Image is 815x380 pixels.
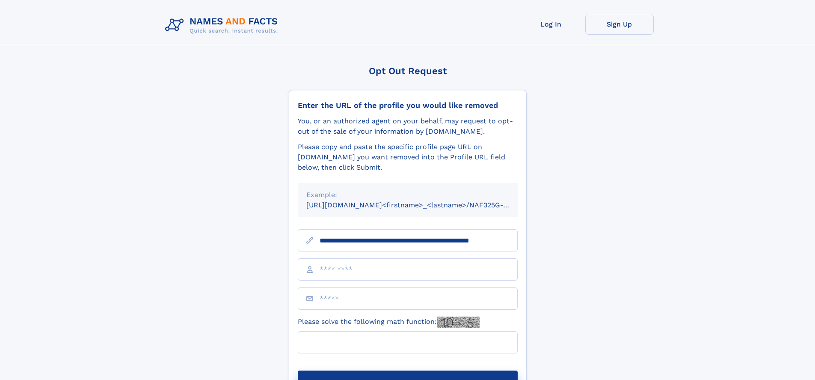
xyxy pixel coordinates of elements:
[162,14,285,37] img: Logo Names and Facts
[517,14,585,35] a: Log In
[306,190,509,200] div: Example:
[298,317,480,328] label: Please solve the following math function:
[298,101,518,110] div: Enter the URL of the profile you would like removed
[298,142,518,173] div: Please copy and paste the specific profile page URL on [DOMAIN_NAME] you want removed into the Pr...
[585,14,654,35] a: Sign Up
[306,201,534,209] small: [URL][DOMAIN_NAME]<firstname>_<lastname>/NAF325G-xxxxxxxx
[298,116,518,137] div: You, or an authorized agent on your behalf, may request to opt-out of the sale of your informatio...
[289,66,527,76] div: Opt Out Request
